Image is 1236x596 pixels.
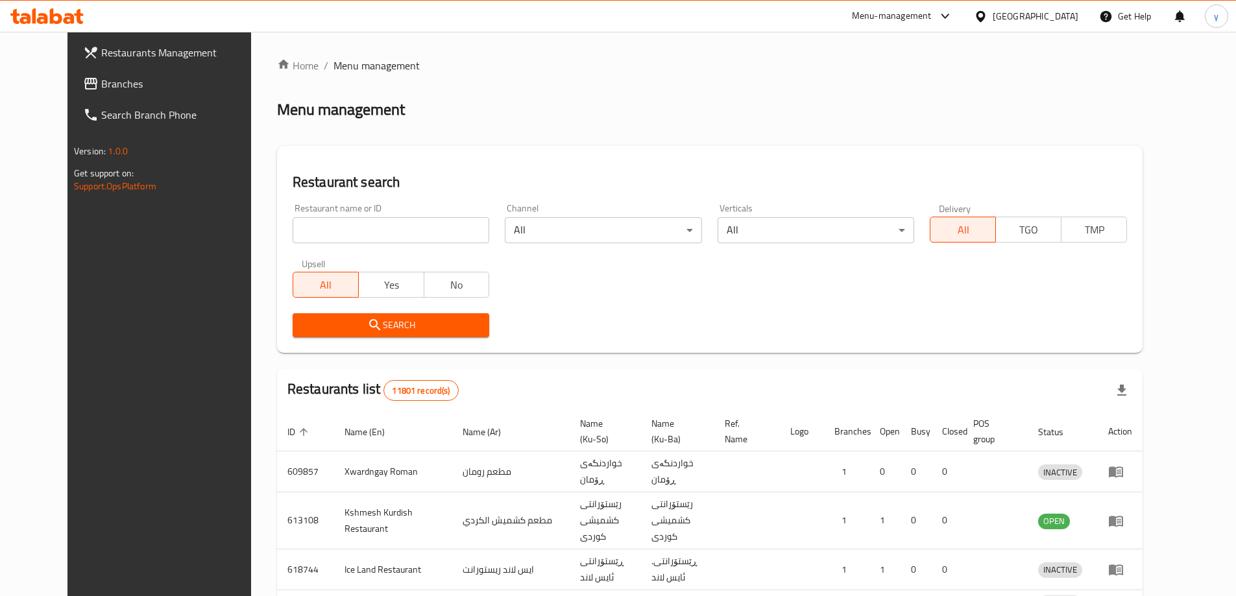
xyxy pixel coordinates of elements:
[1038,424,1080,440] span: Status
[993,9,1078,23] div: [GEOGRAPHIC_DATA]
[901,412,932,451] th: Busy
[1214,9,1218,23] span: y
[277,549,334,590] td: 618744
[101,107,263,123] span: Search Branch Phone
[334,549,452,590] td: Ice Land Restaurant
[1098,412,1143,451] th: Action
[570,451,641,492] td: خواردنگەی ڕۆمان
[383,380,458,401] div: Total records count
[824,492,869,549] td: 1
[1067,221,1122,239] span: TMP
[334,451,452,492] td: Xwardngay Roman
[364,276,419,294] span: Yes
[1038,514,1070,529] div: OPEN
[641,549,714,590] td: .ڕێستۆرانتی ئایس لاند
[651,416,699,447] span: Name (Ku-Ba)
[824,412,869,451] th: Branches
[932,412,963,451] th: Closed
[424,272,490,298] button: No
[293,313,490,337] button: Search
[287,424,312,440] span: ID
[452,492,570,549] td: مطعم كشميش الكردي
[869,549,901,590] td: 1
[430,276,485,294] span: No
[303,317,479,333] span: Search
[718,217,915,243] div: All
[73,37,274,68] a: Restaurants Management
[580,416,625,447] span: Name (Ku-So)
[869,451,901,492] td: 0
[452,549,570,590] td: ايس لاند ريستورانت
[334,492,452,549] td: Kshmesh Kurdish Restaurant
[824,451,869,492] td: 1
[936,221,991,239] span: All
[641,492,714,549] td: رێستۆرانتی کشمیشى كوردى
[287,379,459,401] h2: Restaurants list
[869,492,901,549] td: 1
[939,204,971,213] label: Delivery
[901,549,932,590] td: 0
[570,492,641,549] td: رێستۆرانتی کشمیشى كوردى
[570,549,641,590] td: ڕێستۆرانتی ئایس لاند
[345,424,402,440] span: Name (En)
[780,412,824,451] th: Logo
[358,272,424,298] button: Yes
[1038,514,1070,529] span: OPEN
[298,276,354,294] span: All
[73,68,274,99] a: Branches
[930,217,996,243] button: All
[1001,221,1056,239] span: TGO
[108,143,128,160] span: 1.0.0
[101,76,263,91] span: Branches
[1038,465,1082,480] span: INACTIVE
[277,99,405,120] h2: Menu management
[1106,375,1137,406] div: Export file
[302,259,326,268] label: Upsell
[333,58,420,73] span: Menu management
[384,385,457,397] span: 11801 record(s)
[324,58,328,73] li: /
[452,451,570,492] td: مطعم رومان
[74,143,106,160] span: Version:
[277,58,319,73] a: Home
[869,412,901,451] th: Open
[277,492,334,549] td: 613108
[505,217,702,243] div: All
[293,173,1127,192] h2: Restaurant search
[293,272,359,298] button: All
[1108,513,1132,529] div: Menu
[725,416,765,447] span: Ref. Name
[1108,562,1132,577] div: Menu
[852,8,932,24] div: Menu-management
[463,424,518,440] span: Name (Ar)
[277,451,334,492] td: 609857
[824,549,869,590] td: 1
[73,99,274,130] a: Search Branch Phone
[932,451,963,492] td: 0
[932,492,963,549] td: 0
[293,217,490,243] input: Search for restaurant name or ID..
[74,178,156,195] a: Support.OpsPlatform
[1038,562,1082,577] span: INACTIVE
[973,416,1012,447] span: POS group
[901,492,932,549] td: 0
[1108,464,1132,479] div: Menu
[1061,217,1127,243] button: TMP
[641,451,714,492] td: خواردنگەی ڕۆمان
[74,165,134,182] span: Get support on:
[995,217,1061,243] button: TGO
[277,58,1143,73] nav: breadcrumb
[901,451,932,492] td: 0
[101,45,263,60] span: Restaurants Management
[932,549,963,590] td: 0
